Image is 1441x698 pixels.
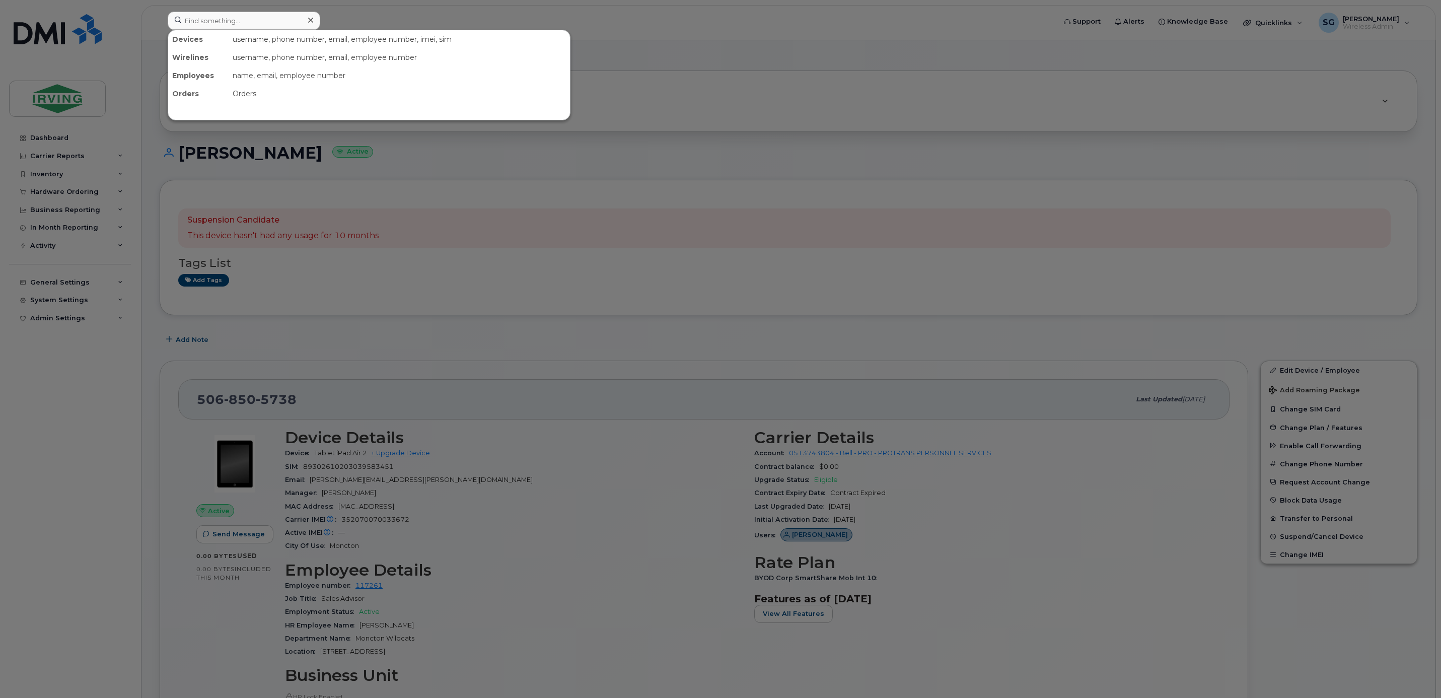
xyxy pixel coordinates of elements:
div: Employees [168,66,229,85]
div: Orders [229,85,570,103]
div: Wirelines [168,48,229,66]
div: username, phone number, email, employee number [229,48,570,66]
div: name, email, employee number [229,66,570,85]
div: Orders [168,85,229,103]
div: Devices [168,30,229,48]
div: username, phone number, email, employee number, imei, sim [229,30,570,48]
